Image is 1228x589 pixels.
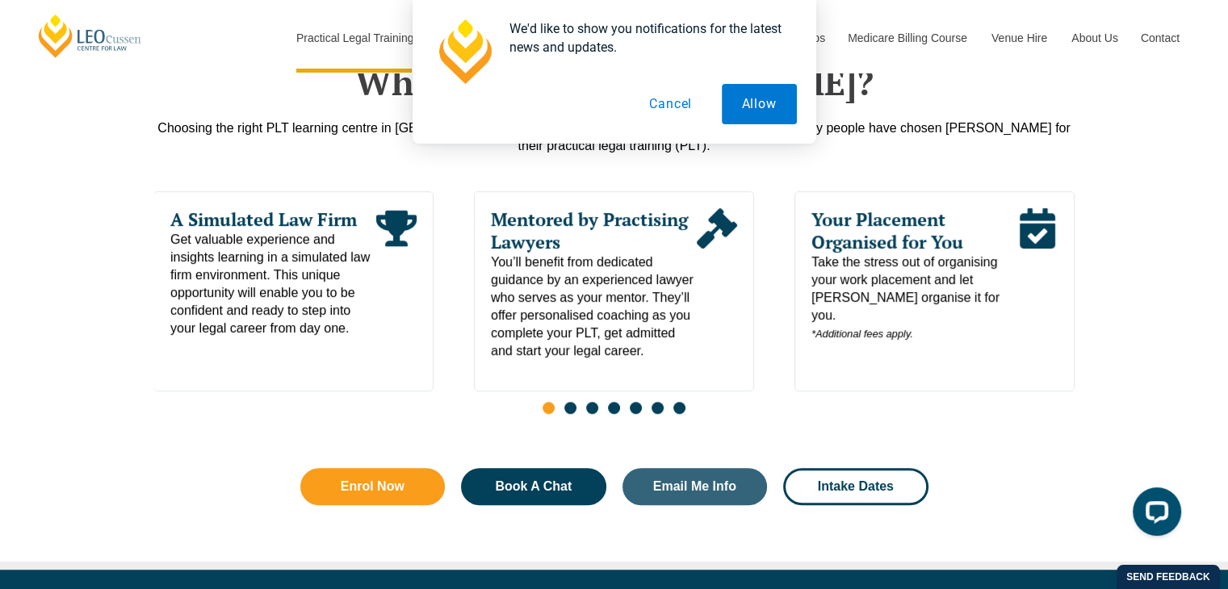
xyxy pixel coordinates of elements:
[170,208,376,231] span: A Simulated Law Firm
[722,84,797,124] button: Allow
[622,468,768,505] a: Email Me Info
[564,402,576,414] span: Go to slide 2
[673,402,685,414] span: Go to slide 7
[818,480,894,493] span: Intake Dates
[491,253,697,360] span: You’ll benefit from dedicated guidance by an experienced lawyer who serves as your mentor. They’l...
[608,402,620,414] span: Go to slide 4
[432,19,497,84] img: notification icon
[783,468,928,505] a: Intake Dates
[653,480,736,493] span: Email Me Info
[341,480,404,493] span: Enrol Now
[697,208,737,360] div: Read More
[794,191,1075,391] div: 3 / 7
[630,402,642,414] span: Go to slide 5
[1016,208,1057,343] div: Read More
[474,191,754,391] div: 2 / 7
[543,402,555,414] span: Go to slide 1
[811,253,1017,343] span: Take the stress out of organising your work placement and let [PERSON_NAME] organise it for you.
[495,480,572,493] span: Book A Chat
[300,468,446,505] a: Enrol Now
[170,231,376,337] span: Get valuable experience and insights learning in a simulated law firm environment. This unique op...
[652,402,664,414] span: Go to slide 6
[629,84,712,124] button: Cancel
[811,328,913,340] em: *Additional fees apply.
[497,19,797,56] div: We'd like to show you notifications for the latest news and updates.
[461,468,606,505] a: Book A Chat
[586,402,598,414] span: Go to slide 3
[153,191,434,391] div: 1 / 7
[154,191,1075,424] div: Slides
[376,208,417,337] div: Read More
[1120,481,1188,549] iframe: LiveChat chat widget
[491,208,697,253] span: Mentored by Practising Lawyers
[811,208,1017,253] span: Your Placement Organised for You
